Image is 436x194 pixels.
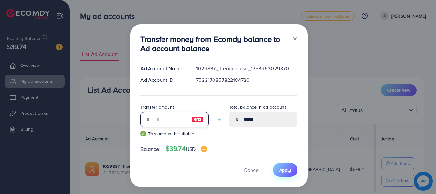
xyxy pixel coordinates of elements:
span: USD [186,145,196,152]
div: Ad Account Name [135,65,191,72]
img: image [201,146,207,152]
img: guide [140,131,146,136]
button: Apply [273,163,297,177]
div: 7533170857322184720 [191,76,302,84]
div: Ad Account ID [135,76,191,84]
h3: Transfer money from Ecomdy balance to Ad account balance [140,35,287,53]
h4: $39.74 [166,145,207,153]
img: image [192,116,203,123]
label: Total balance in ad account [229,104,286,110]
span: Apply [279,167,291,173]
button: Cancel [236,163,268,177]
label: Transfer amount [140,104,174,110]
small: This amount is suitable [140,130,209,137]
span: Balance: [140,145,161,153]
div: 1029837_Trendy Case_1753953029870 [191,65,302,72]
span: Cancel [244,167,260,174]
